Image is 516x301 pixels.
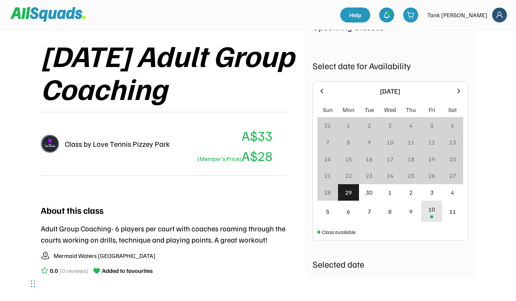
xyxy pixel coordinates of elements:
img: Frame%2018.svg [492,7,507,22]
div: Selected date [313,257,468,271]
div: 26 [428,171,435,180]
div: 25 [408,171,414,180]
div: About this class [41,203,103,217]
div: 16 [366,155,372,164]
a: Help [340,7,370,22]
div: (0 reviews) [60,266,88,275]
div: 21 [324,171,331,180]
div: 14 [324,155,331,164]
div: 1 [347,121,350,130]
div: 12 [428,138,435,147]
font: (Member's Price) [197,155,242,162]
div: Added to favourites [102,266,153,275]
div: 30 [366,188,372,197]
div: 13 [449,138,456,147]
div: 10 [428,205,435,214]
div: 24 [387,171,393,180]
div: 4 [409,121,413,130]
div: 27 [449,171,456,180]
div: 22 [345,171,352,180]
div: 29 [345,188,352,197]
div: 3 [388,121,392,130]
img: bell-03%20%281%29.svg [383,11,390,19]
div: Adult Group Coaching- 6 players per court with coaches roaming through the courts working on dril... [41,223,305,245]
div: 6 [451,121,454,130]
div: 4 [451,188,454,197]
div: 10 [387,138,393,147]
div: 7 [326,138,329,147]
div: 9 [368,138,371,147]
div: 11 [408,138,414,147]
div: Mermaid Waters [GEOGRAPHIC_DATA] [54,251,156,260]
div: Fri [429,105,435,114]
div: 8 [388,207,392,216]
div: 1 [388,188,392,197]
img: shopping-cart-01%20%281%29.svg [407,11,414,19]
div: A$33 [242,125,272,146]
div: Tank [PERSON_NAME] [427,10,488,19]
div: 23 [366,171,372,180]
div: 28 [324,188,331,197]
div: 5 [430,121,434,130]
div: 5 [326,207,329,216]
div: 31 [324,121,331,130]
div: 2 [368,121,371,130]
div: Sun [323,105,333,114]
div: Mon [343,105,354,114]
img: Squad%20Logo.svg [10,7,85,21]
div: 19 [428,155,435,164]
div: 18 [408,155,414,164]
div: 11 [449,207,456,216]
div: 7 [368,207,371,216]
div: A$28 [194,146,272,166]
div: Select date for Availability [313,59,468,72]
div: 3 [430,188,434,197]
div: [DATE] Adult Group Coaching [41,39,305,104]
div: 6 [347,207,350,216]
div: [DATE] [330,86,450,96]
div: Class available [322,228,356,236]
div: 20 [449,155,456,164]
div: 2 [409,188,413,197]
div: Class by Love Tennis Pizzey Park [65,138,170,149]
div: Wed [384,105,396,114]
div: 9 [409,207,413,216]
div: 15 [345,155,352,164]
div: 0.0 [50,266,58,275]
div: Sat [448,105,457,114]
div: Tue [365,105,374,114]
div: 17 [387,155,393,164]
div: 8 [347,138,350,147]
div: Thu [406,105,416,114]
img: LTPP_Logo_REV.jpeg [41,135,59,153]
